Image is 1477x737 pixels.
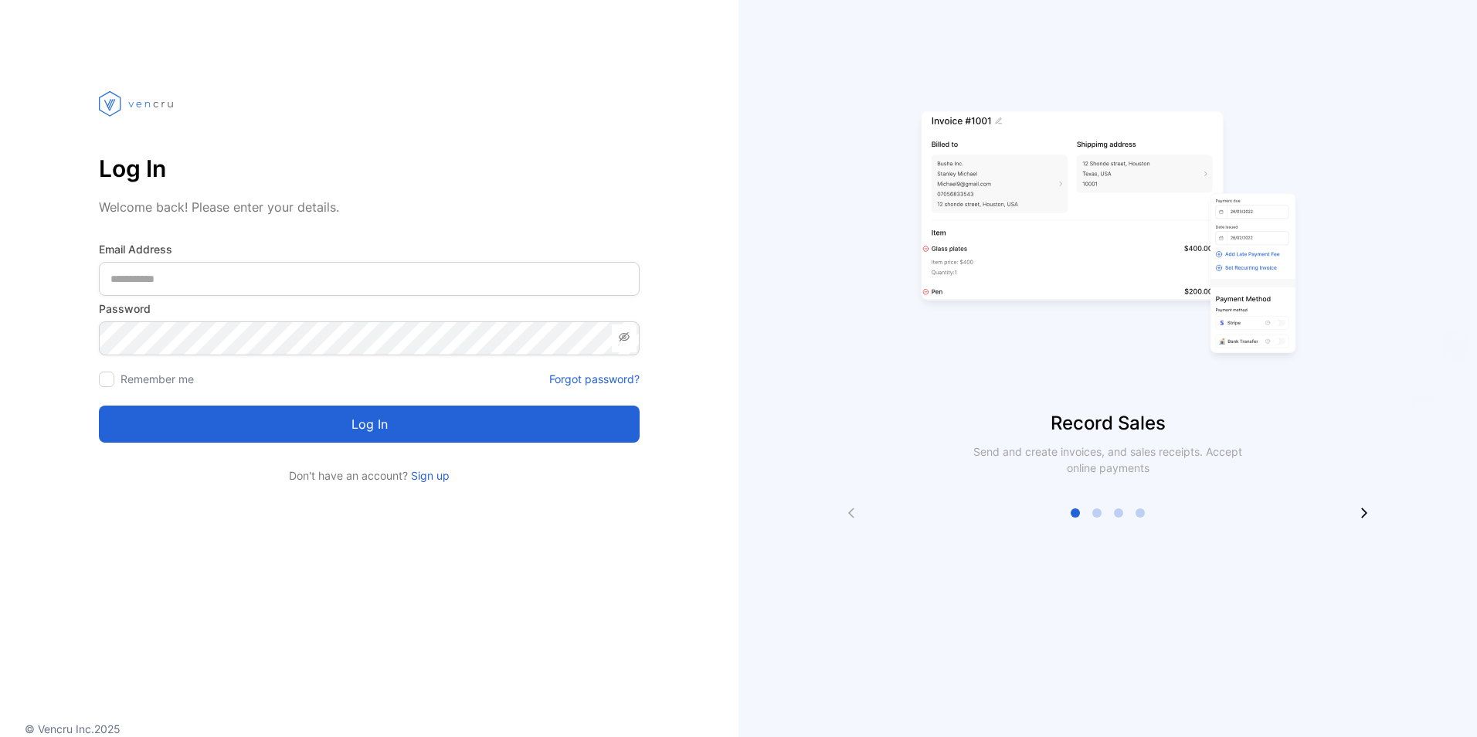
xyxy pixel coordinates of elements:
[99,241,640,257] label: Email Address
[408,469,450,482] a: Sign up
[549,371,640,387] a: Forgot password?
[738,409,1477,437] p: Record Sales
[99,467,640,484] p: Don't have an account?
[99,198,640,216] p: Welcome back! Please enter your details.
[99,150,640,187] p: Log In
[99,406,640,443] button: Log in
[121,372,194,385] label: Remember me
[959,443,1256,476] p: Send and create invoices, and sales receipts. Accept online payments
[915,62,1301,409] img: slider image
[99,301,640,317] label: Password
[99,62,176,145] img: vencru logo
